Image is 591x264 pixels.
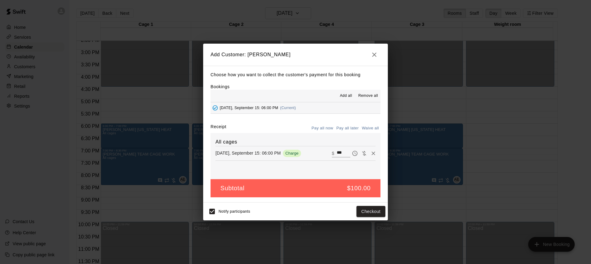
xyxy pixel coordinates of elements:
label: Receipt [211,124,226,133]
h6: All cages [215,138,376,146]
span: Waive payment [360,150,369,156]
h5: $100.00 [347,184,371,192]
span: [DATE], September 15: 06:00 PM [220,106,278,110]
button: Pay all now [310,124,335,133]
h2: Add Customer: [PERSON_NAME] [203,44,388,66]
span: Remove all [358,93,378,99]
span: Charge [283,151,301,156]
button: Pay all later [335,124,360,133]
p: Choose how you want to collect the customer's payment for this booking [211,71,380,79]
button: Waive all [360,124,380,133]
button: Added - Collect Payment[DATE], September 15: 06:00 PM(Current) [211,102,380,114]
button: Added - Collect Payment [211,103,220,112]
span: (Current) [280,106,296,110]
p: [DATE], September 15: 06:00 PM [215,150,281,156]
label: Bookings [211,84,230,89]
button: Remove [369,149,378,158]
span: Pay later [350,150,360,156]
button: Checkout [356,206,385,217]
h5: Subtotal [220,184,244,192]
button: Remove all [356,91,380,101]
span: Notify participants [219,209,250,214]
button: Add all [336,91,356,101]
span: Add all [340,93,352,99]
p: $ [332,150,334,156]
